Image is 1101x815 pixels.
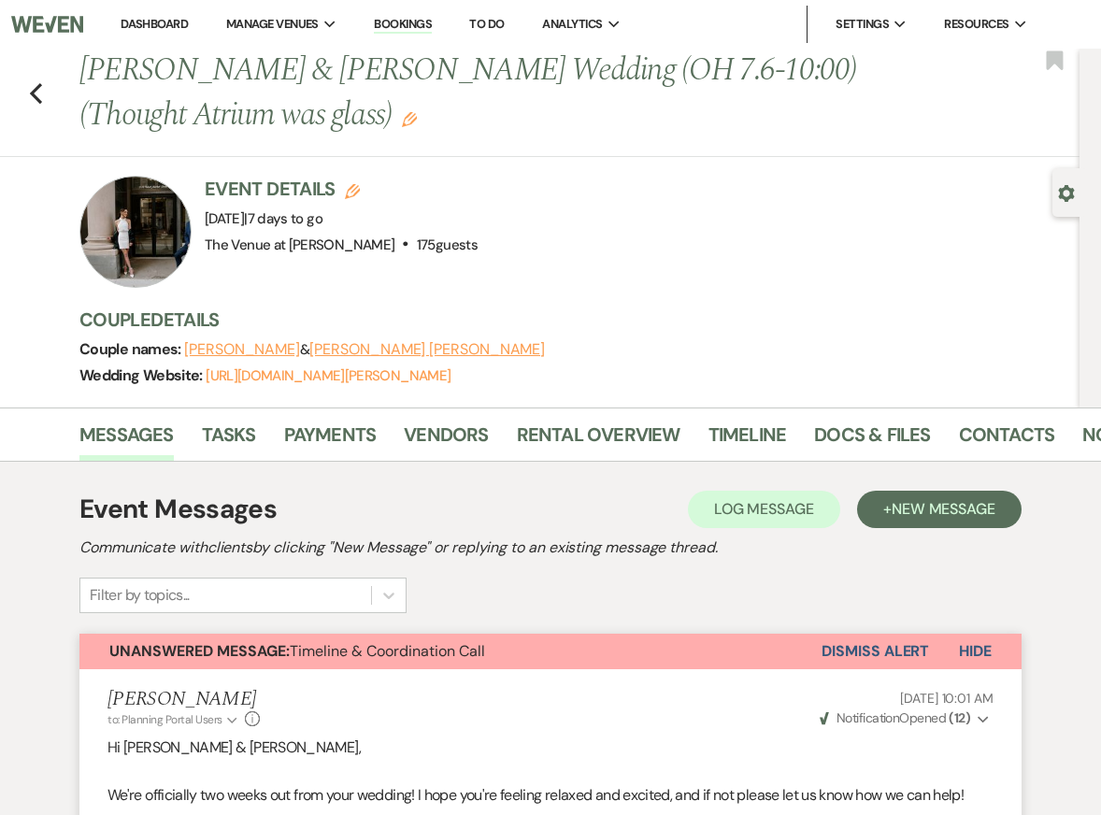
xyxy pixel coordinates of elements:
button: Unanswered Message:Timeline & Coordination Call [79,634,822,669]
span: Settings [836,15,889,34]
span: [DATE] 10:01 AM [900,690,994,707]
button: Hide [929,634,1022,669]
span: Timeline & Coordination Call [109,641,485,661]
span: Wedding Website: [79,365,206,385]
span: & [184,340,545,359]
button: Open lead details [1058,183,1075,201]
button: Dismiss Alert [822,634,929,669]
a: Contacts [959,420,1055,461]
h2: Communicate with clients by clicking "New Message" or replying to an existing message thread. [79,536,1022,559]
span: | [244,209,322,228]
button: NotificationOpened (12) [817,708,994,728]
a: [URL][DOMAIN_NAME][PERSON_NAME] [206,366,450,385]
span: Manage Venues [226,15,319,34]
strong: ( 12 ) [949,709,970,726]
a: Vendors [404,420,488,461]
span: 175 guests [417,236,478,254]
button: [PERSON_NAME] [184,342,300,357]
img: Weven Logo [11,5,83,44]
p: We're officially two weeks out from your wedding! I hope you're feeling relaxed and excited, and ... [107,783,994,808]
button: Edit [402,110,417,127]
button: Log Message [688,491,840,528]
span: Log Message [714,499,814,519]
h5: [PERSON_NAME] [107,688,260,711]
p: Hi [PERSON_NAME] & [PERSON_NAME], [107,736,994,760]
span: Hide [959,641,992,661]
span: Analytics [542,15,602,34]
a: Messages [79,420,174,461]
span: Resources [944,15,1008,34]
h1: [PERSON_NAME] & [PERSON_NAME] Wedding (OH 7.6-10:00) (Thought Atrium was glass) [79,49,872,137]
a: To Do [469,16,504,32]
h3: Couple Details [79,307,1061,333]
a: Payments [284,420,377,461]
span: Couple names: [79,339,184,359]
span: Opened [820,709,971,726]
a: Docs & Files [814,420,930,461]
span: Notification [836,709,899,726]
h3: Event Details [205,176,478,202]
a: Tasks [202,420,256,461]
a: Rental Overview [517,420,680,461]
button: +New Message [857,491,1022,528]
span: to: Planning Portal Users [107,712,222,727]
strong: Unanswered Message: [109,641,290,661]
span: The Venue at [PERSON_NAME] [205,236,394,254]
div: Filter by topics... [90,584,190,607]
a: Bookings [374,16,432,34]
button: to: Planning Portal Users [107,711,240,728]
a: Timeline [708,420,787,461]
span: 7 days to go [248,209,322,228]
button: [PERSON_NAME] [PERSON_NAME] [309,342,545,357]
h1: Event Messages [79,490,277,529]
a: Dashboard [121,16,188,32]
span: New Message [892,499,995,519]
span: [DATE] [205,209,322,228]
